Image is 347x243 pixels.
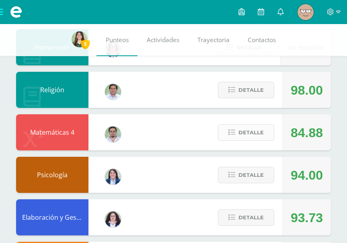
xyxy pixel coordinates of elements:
div: 93.73 [291,200,323,236]
div: Matemáticas 4 [16,114,88,150]
div: Psicología [16,157,88,193]
span: Detalle [238,210,264,225]
div: 94.00 [291,157,323,193]
a: Trayectoria [188,24,238,56]
span: Contactos [248,36,276,44]
span: Punteos [106,36,129,44]
div: Elaboración y Gestión de Proyectos [16,199,88,235]
div: 98.00 [291,72,323,108]
img: 101204560ce1c1800cde82bcd5e5712f.png [105,169,121,185]
button: Detalle [218,209,274,226]
span: Actividades [147,36,179,44]
a: Punteos [97,24,138,56]
a: Contactos [238,24,285,56]
span: 3 [81,39,90,49]
button: Detalle [218,124,274,141]
button: Detalle [218,167,274,183]
span: Detalle [238,83,264,97]
img: 00229b7027b55c487e096d516d4a36c4.png [105,126,121,142]
div: Religión [16,72,88,108]
span: Detalle [238,125,264,140]
img: f767cae2d037801592f2ba1a5db71a2a.png [105,84,121,100]
a: Actividades [138,24,188,56]
img: 71f96e2616eca63d647a955b9c55e1b9.png [298,4,314,20]
img: ba02aa29de7e60e5f6614f4096ff8928.png [105,211,121,227]
span: Detalle [238,168,264,182]
img: 6a14ada82c720ff23d4067649101bdce.png [72,31,88,47]
span: Trayectoria [197,36,230,44]
div: 84.88 [291,115,323,151]
button: Detalle [218,82,274,98]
